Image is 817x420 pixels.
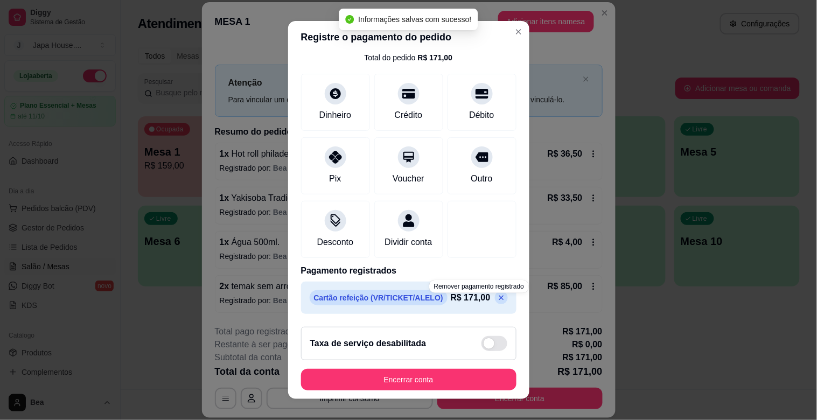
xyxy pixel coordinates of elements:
[317,236,354,249] div: Desconto
[310,337,427,350] h2: Taxa de serviço desabilitada
[393,172,424,185] div: Voucher
[471,172,492,185] div: Outro
[288,21,529,53] header: Registre o pagamento do pedido
[418,52,453,63] div: R$ 171,00
[385,236,432,249] div: Dividir conta
[395,109,423,122] div: Crédito
[510,23,527,40] button: Close
[301,369,516,390] button: Encerrar conta
[329,172,341,185] div: Pix
[358,15,471,24] span: Informações salvas com sucesso!
[451,291,491,304] p: R$ 171,00
[301,264,516,277] p: Pagamento registrados
[310,290,448,305] p: Cartão refeição (VR/TICKET/ALELO)
[469,109,494,122] div: Débito
[319,109,352,122] div: Dinheiro
[345,15,354,24] span: check-circle
[365,52,453,63] div: Total do pedido
[429,280,528,293] div: Remover pagamento registrado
